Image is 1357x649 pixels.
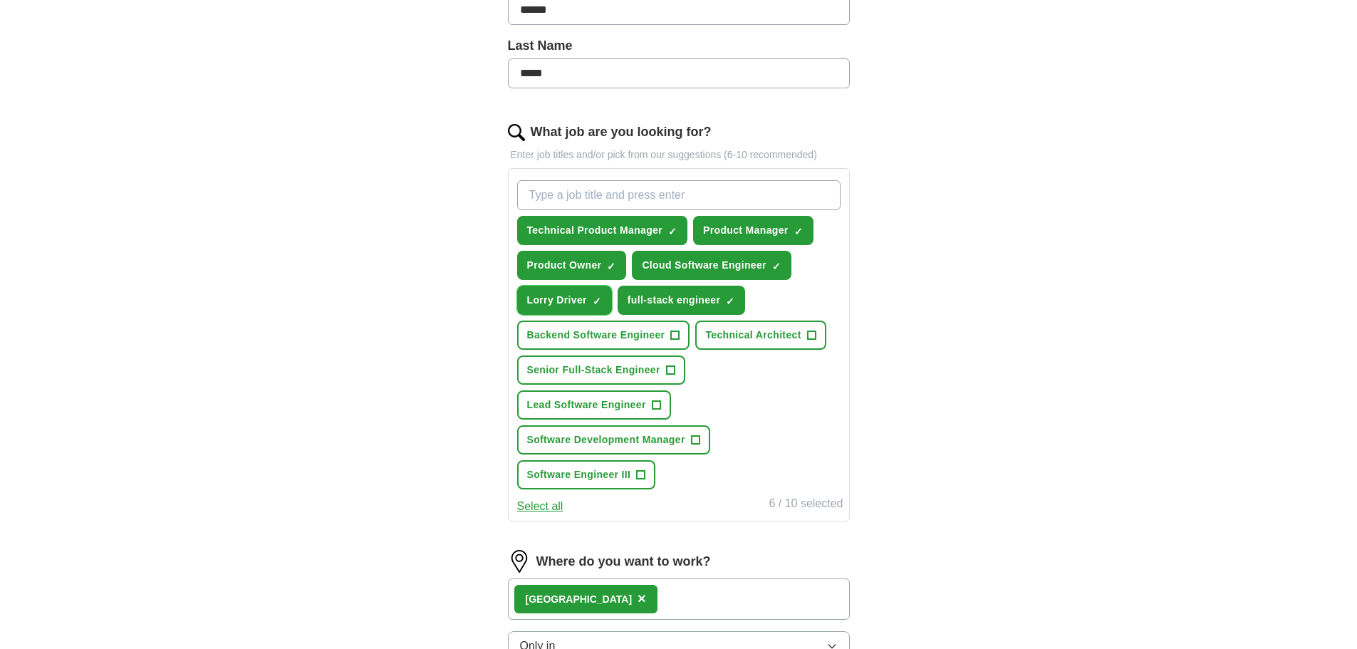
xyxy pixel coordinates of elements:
[726,296,734,307] span: ✓
[527,258,602,273] span: Product Owner
[508,147,850,162] p: Enter job titles and/or pick from our suggestions (6-10 recommended)
[527,328,665,343] span: Backend Software Engineer
[536,552,711,571] label: Where do you want to work?
[769,495,843,515] div: 6 / 10 selected
[517,355,685,385] button: Senior Full-Stack Engineer
[632,251,791,280] button: Cloud Software Engineer✓
[703,223,789,238] span: Product Manager
[517,251,627,280] button: Product Owner✓
[695,321,826,350] button: Technical Architect
[517,321,690,350] button: Backend Software Engineer
[794,226,803,237] span: ✓
[517,498,563,515] button: Select all
[527,467,631,482] span: Software Engineer III
[526,592,633,607] div: [GEOGRAPHIC_DATA]
[618,286,745,315] button: full-stack engineer✓
[527,293,587,308] span: Lorry Driver
[508,124,525,141] img: search.png
[508,550,531,573] img: location.png
[638,588,646,610] button: ×
[531,123,712,142] label: What job are you looking for?
[527,398,646,412] span: Lead Software Engineer
[607,261,615,272] span: ✓
[527,223,663,238] span: Technical Product Manager
[628,293,720,308] span: full-stack engineer
[508,36,850,56] label: Last Name
[693,216,813,245] button: Product Manager✓
[517,425,710,455] button: Software Development Manager
[593,296,601,307] span: ✓
[638,591,646,606] span: ×
[527,363,660,378] span: Senior Full-Stack Engineer
[527,432,685,447] span: Software Development Manager
[517,180,841,210] input: Type a job title and press enter
[517,460,656,489] button: Software Engineer III
[517,216,688,245] button: Technical Product Manager✓
[772,261,781,272] span: ✓
[517,286,612,315] button: Lorry Driver✓
[517,390,671,420] button: Lead Software Engineer
[705,328,801,343] span: Technical Architect
[642,258,766,273] span: Cloud Software Engineer
[668,226,677,237] span: ✓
